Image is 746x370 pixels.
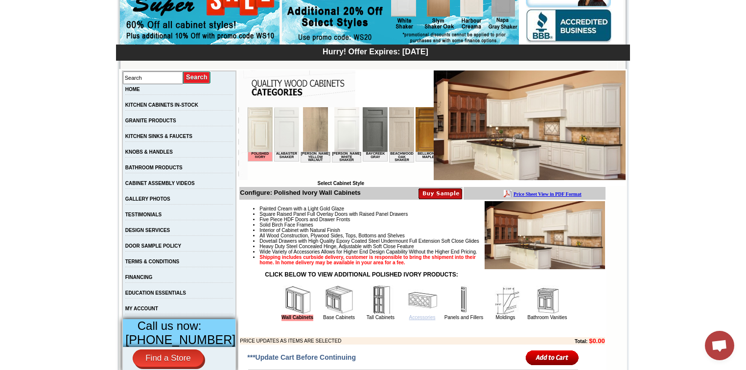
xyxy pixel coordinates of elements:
span: Call us now: [138,319,202,332]
strong: CLICK BELOW TO VIEW ADDITIONAL POLISHED IVORY PRODUCTS: [265,271,458,278]
a: Price Sheet View in PDF Format [11,1,79,10]
span: All Wood Construction, Plywood Sides, Tops, Bottoms and Shelves [259,233,404,238]
a: TERMS & CONDITIONS [125,259,180,264]
img: Polished Ivory [434,70,626,180]
span: Heavy Duty Steel Concealed Hinge, Adjustable with Soft Close Feature [259,244,414,249]
a: EDUCATION ESSENTIALS [125,290,186,296]
span: Dovetail Drawers with High Quality Epoxy Coated Steel Undermount Full Extension Soft Close Glides [259,238,479,244]
a: Base Cabinets [323,315,355,320]
span: [PHONE_NUMBER] [125,333,235,347]
a: MY ACCOUNT [125,306,158,311]
b: Select Cabinet Style [317,181,364,186]
img: Product Image [485,201,605,269]
iframe: Browser incompatible [248,107,434,181]
b: Price Sheet View in PDF Format [11,4,79,9]
a: BATHROOM PRODUCTS [125,165,183,170]
a: GRANITE PRODUCTS [125,118,176,123]
a: GALLERY PHOTOS [125,196,170,202]
a: Accessories [409,315,436,320]
img: pdf.png [1,2,9,10]
a: Tall Cabinets [367,315,395,320]
span: Solid Birch Face Frames [259,222,313,228]
a: TESTIMONIALS [125,212,162,217]
div: Hurry! Offer Expires: [DATE] [121,46,630,56]
span: ***Update Cart Before Continuing [247,353,356,361]
td: PRICE UPDATES AS ITEMS ARE SELECTED [240,337,521,345]
img: Base Cabinets [325,285,354,315]
a: KITCHEN CABINETS IN-STOCK [125,102,198,108]
span: Interior of Cabinet with Natural Finish [259,228,340,233]
img: Tall Cabinets [366,285,396,315]
a: HOME [125,87,140,92]
img: Wall Cabinets [283,285,312,315]
img: Accessories [408,285,437,315]
span: Square Raised Panel Full Overlay Doors with Raised Panel Drawers [259,211,408,217]
img: Moldings [491,285,520,315]
td: Bellmonte Maple [168,45,193,54]
input: Add to Cart [526,349,579,366]
a: DOOR SAMPLE POLICY [125,243,181,249]
b: $0.00 [589,337,605,345]
span: Wide Variety of Accessories Allows for Higher End Design Capability Without the Higher End Pricing. [259,249,477,254]
img: Panels and Fillers [449,285,479,315]
a: DESIGN SERVICES [125,228,170,233]
img: Bathroom Vanities [533,285,562,315]
a: Wall Cabinets [281,315,313,321]
a: FINANCING [125,275,153,280]
a: KITCHEN SINKS & FAUCETS [125,134,192,139]
a: Moldings [495,315,515,320]
a: Find a Store [133,349,204,367]
input: Submit [183,71,211,84]
b: Total: [575,339,587,344]
a: CABINET ASSEMBLY VIDEOS [125,181,195,186]
a: Bathroom Vanities [528,315,567,320]
b: Configure: Polished Ivory Wall Cabinets [240,189,361,196]
strong: Shipping includes curbside delivery, customer is responsible to bring the shipment into their hom... [259,254,476,265]
a: KNOBS & HANDLES [125,149,173,155]
span: Painted Cream with a Light Gold Glaze [259,206,344,211]
a: Panels and Fillers [444,315,483,320]
div: Open chat [705,331,734,360]
span: Five Piece HDF Doors and Drawer Fronts [259,217,350,222]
